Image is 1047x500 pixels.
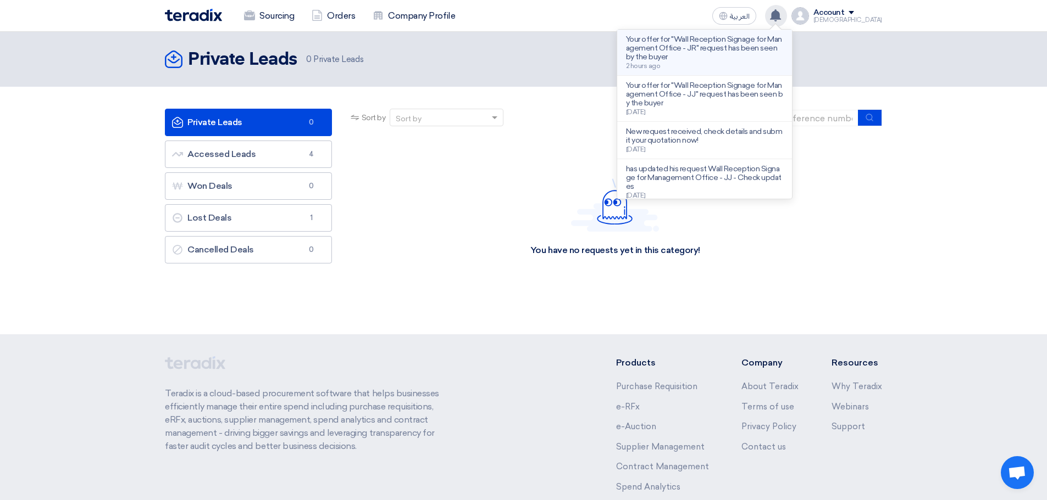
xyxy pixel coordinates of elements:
[626,62,661,70] span: 2 hours ago
[712,7,756,25] button: العربية
[165,9,222,21] img: Teradix logo
[616,422,656,431] a: e-Auction
[626,192,646,199] span: [DATE]
[165,141,332,168] a: Accessed Leads4
[813,8,845,18] div: Account
[616,442,705,452] a: Supplier Management
[188,49,297,71] h2: Private Leads
[305,212,318,223] span: 1
[730,13,750,20] span: العربية
[396,113,422,125] div: Sort by
[626,145,646,153] span: [DATE]
[305,244,318,255] span: 0
[832,422,865,431] a: Support
[305,181,318,192] span: 0
[165,236,332,263] a: Cancelled Deals0
[616,462,709,471] a: Contract Management
[303,4,364,28] a: Orders
[626,127,783,145] p: New request received, check details and submit your quotation now!
[791,7,809,25] img: profile_test.png
[616,356,709,369] li: Products
[813,17,882,23] div: [DEMOGRAPHIC_DATA]
[741,422,796,431] a: Privacy Policy
[306,53,363,66] span: Private Leads
[1001,456,1034,489] a: دردشة مفتوحة
[165,387,452,453] p: Teradix is a cloud-based procurement software that helps businesses efficiently manage their enti...
[165,172,332,200] a: Won Deals0
[306,54,312,64] span: 0
[626,108,646,116] span: [DATE]
[741,442,786,452] a: Contact us
[626,165,783,191] p: has updated his request Wall Reception Signage for Management Office - JJ - Check updates
[362,112,386,123] span: Sort by
[832,402,869,412] a: Webinars
[741,381,799,391] a: About Teradix
[832,381,882,391] a: Why Teradix
[626,81,783,108] p: Your offer for "Wall Reception Signage for Management Office - JJ" request has been seen by the b...
[616,402,640,412] a: e-RFx
[626,35,783,61] p: Your offer for "Wall Reception Signage for Management Office - JR" request has been seen by the b...
[616,482,680,492] a: Spend Analytics
[305,149,318,160] span: 4
[235,4,303,28] a: Sourcing
[530,245,700,256] div: You have no requests yet in this category!
[305,117,318,128] span: 0
[165,204,332,232] a: Lost Deals1
[165,109,332,136] a: Private Leads0
[832,356,882,369] li: Resources
[616,381,697,391] a: Purchase Requisition
[364,4,464,28] a: Company Profile
[741,356,799,369] li: Company
[571,178,659,232] img: Hello
[741,402,794,412] a: Terms of use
